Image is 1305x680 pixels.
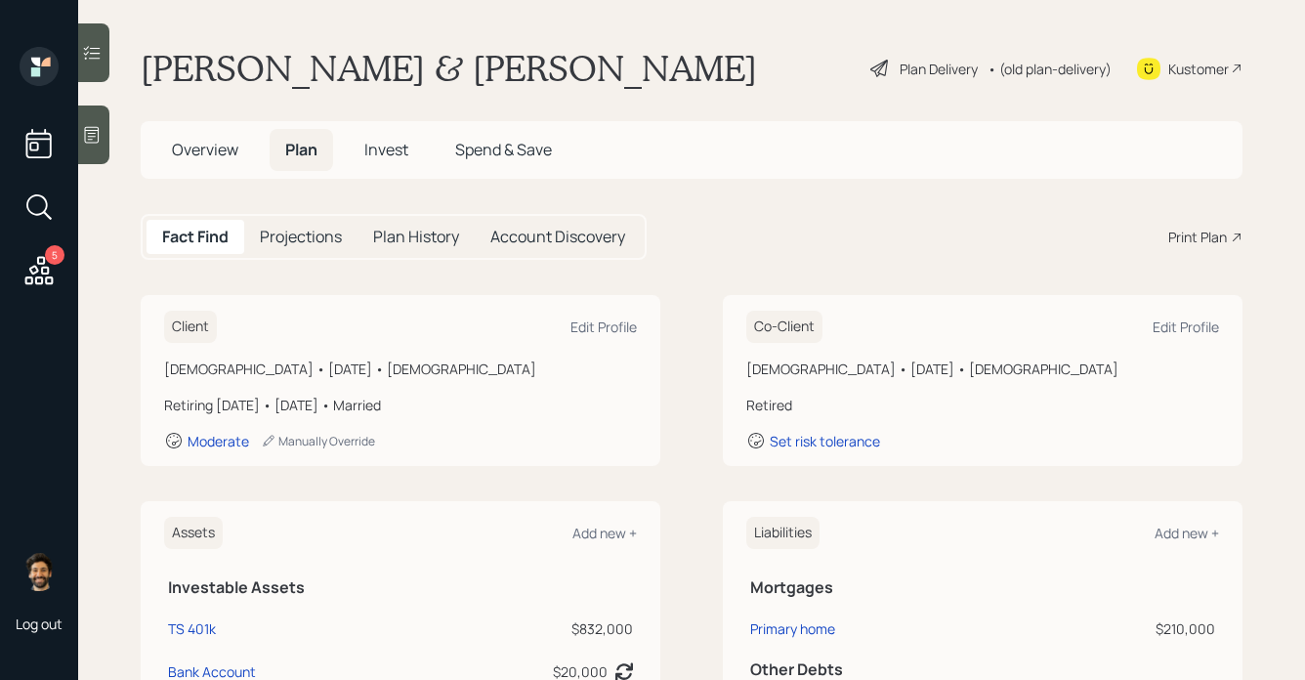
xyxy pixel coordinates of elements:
h6: Assets [164,517,223,549]
h5: Projections [260,228,342,246]
span: Invest [364,139,408,160]
div: Edit Profile [1153,318,1219,336]
h5: Account Discovery [490,228,625,246]
div: Primary home [750,618,835,639]
h5: Investable Assets [168,578,633,597]
div: [DEMOGRAPHIC_DATA] • [DATE] • [DEMOGRAPHIC_DATA] [164,359,637,379]
div: Retiring [DATE] • [DATE] • Married [164,395,637,415]
h5: Fact Find [162,228,229,246]
div: Set risk tolerance [770,432,880,450]
span: Overview [172,139,238,160]
div: $210,000 [1110,618,1215,639]
div: 5 [45,245,64,265]
h6: Client [164,311,217,343]
div: Moderate [188,432,249,450]
div: [DEMOGRAPHIC_DATA] • [DATE] • [DEMOGRAPHIC_DATA] [746,359,1219,379]
span: Plan [285,139,317,160]
span: Spend & Save [455,139,552,160]
h5: Mortgages [750,578,1215,597]
div: Print Plan [1168,227,1227,247]
h1: [PERSON_NAME] & [PERSON_NAME] [141,47,757,90]
div: Edit Profile [570,318,637,336]
div: Add new + [1155,524,1219,542]
h5: Other Debts [750,660,1215,679]
h6: Co-Client [746,311,822,343]
div: TS 401k [168,618,216,639]
div: Kustomer [1168,59,1229,79]
div: Log out [16,615,63,633]
img: eric-schwartz-headshot.png [20,552,59,591]
div: $832,000 [418,618,633,639]
h6: Liabilities [746,517,820,549]
div: Retired [746,395,1219,415]
div: Plan Delivery [900,59,978,79]
div: Manually Override [261,433,375,449]
div: Add new + [572,524,637,542]
h5: Plan History [373,228,459,246]
div: • (old plan-delivery) [988,59,1112,79]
